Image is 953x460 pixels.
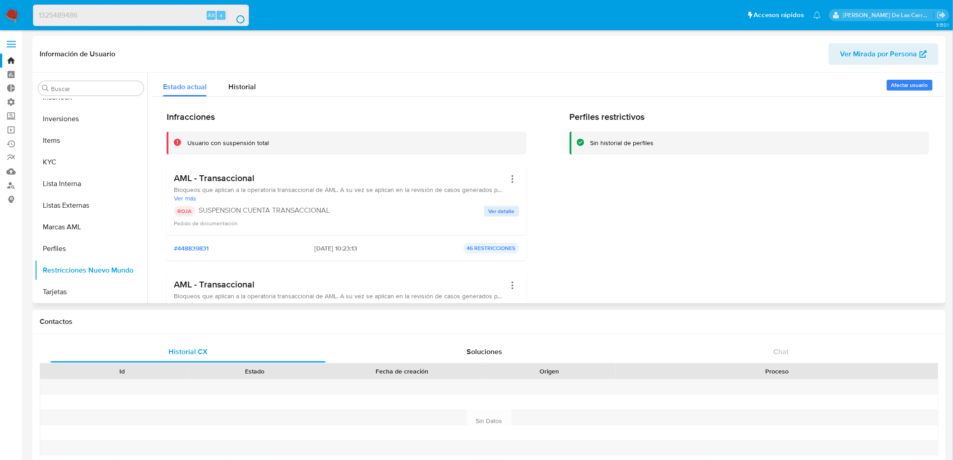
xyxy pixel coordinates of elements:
[33,9,249,21] input: Buscar usuario o caso...
[168,346,208,357] span: Historial CX
[327,367,477,376] div: Fecha de creación
[40,50,115,59] h1: Información de Usuario
[35,260,147,281] button: Restricciones Nuevo Mundo
[774,346,789,357] span: Chat
[754,10,804,20] span: Accesos rápidos
[35,108,147,130] button: Inversiones
[35,238,147,260] button: Perfiles
[35,281,147,303] button: Tarjetas
[937,10,946,20] a: Salir
[35,173,147,195] button: Lista Interna
[35,195,147,216] button: Listas Externas
[195,367,314,376] div: Estado
[227,9,245,22] button: search-icon
[40,317,939,326] h1: Contactos
[35,216,147,238] button: Marcas AML
[467,346,503,357] span: Soluciones
[843,11,934,19] p: delfina.delascarreras@mercadolibre.com
[840,43,917,65] span: Ver Mirada por Persona
[813,11,821,19] a: Notificaciones
[208,11,215,19] span: Alt
[42,85,49,92] button: Buscar
[51,85,140,93] input: Buscar
[62,367,182,376] div: Id
[35,151,147,173] button: KYC
[220,11,222,19] span: s
[622,367,932,376] div: Proceso
[829,43,939,65] button: Ver Mirada por Persona
[35,130,147,151] button: Items
[490,367,609,376] div: Origen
